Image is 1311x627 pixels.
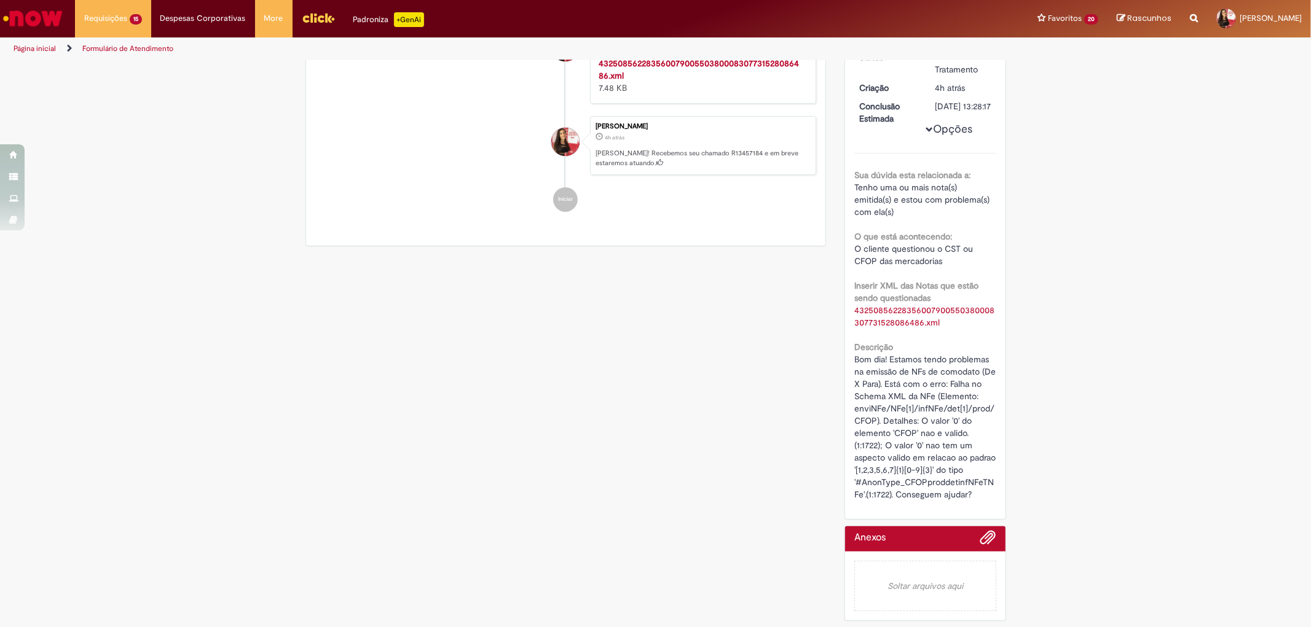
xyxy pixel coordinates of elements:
[1084,14,1098,25] span: 20
[854,169,970,181] b: Sua dúvida esta relacionada a:
[935,82,992,94] div: 28/08/2025 11:28:15
[315,116,817,175] li: Tassiana Fiorese Nunes
[854,354,998,500] span: Bom dia! Estamos tendo problemas na emissão de NFs de comodato (De X Para). Está com o erro: Falh...
[599,58,799,81] a: 43250856228356007900550380008307731528086486.xml
[935,82,965,93] span: 4h atrás
[82,44,173,53] a: Formulário de Atendimento
[854,231,952,242] b: O que está acontecendo:
[854,280,978,303] b: Inserir XML das Notas que estão sendo questionadas
[160,12,246,25] span: Despesas Corporativas
[1117,13,1171,25] a: Rascunhos
[935,100,992,112] div: [DATE] 13:28:17
[1048,12,1082,25] span: Favoritos
[394,12,424,27] p: +GenAi
[264,12,283,25] span: More
[854,305,994,328] a: Download de 43250856228356007900550380008307731528086486.xml
[84,12,127,25] span: Requisições
[605,134,624,141] time: 28/08/2025 11:28:15
[850,82,926,94] dt: Criação
[1,6,65,31] img: ServiceNow
[1127,12,1171,24] span: Rascunhos
[596,123,809,130] div: [PERSON_NAME]
[854,532,886,543] h2: Anexos
[599,57,803,94] div: 7.48 KB
[596,149,809,168] p: [PERSON_NAME]! Recebemos seu chamado R13457184 e em breve estaremos atuando.
[14,44,56,53] a: Página inicial
[854,341,893,352] b: Descrição
[980,529,996,551] button: Adicionar anexos
[9,37,865,60] ul: Trilhas de página
[1240,13,1302,23] span: [PERSON_NAME]
[551,128,580,156] div: Tassiana Fiorese Nunes
[854,561,996,611] em: Soltar arquivos aqui
[850,100,926,125] dt: Conclusão Estimada
[935,82,965,93] time: 28/08/2025 11:28:15
[935,51,992,76] div: Em Tratamento
[854,182,992,217] span: Tenho uma ou mais nota(s) emitida(s) e estou com problema(s) com ela(s)
[315,9,817,224] ul: Histórico de tíquete
[302,9,335,27] img: click_logo_yellow_360x200.png
[353,12,424,27] div: Padroniza
[130,14,142,25] span: 15
[605,134,624,141] span: 4h atrás
[854,243,975,267] span: O cliente questionou o CST ou CFOP das mercadorias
